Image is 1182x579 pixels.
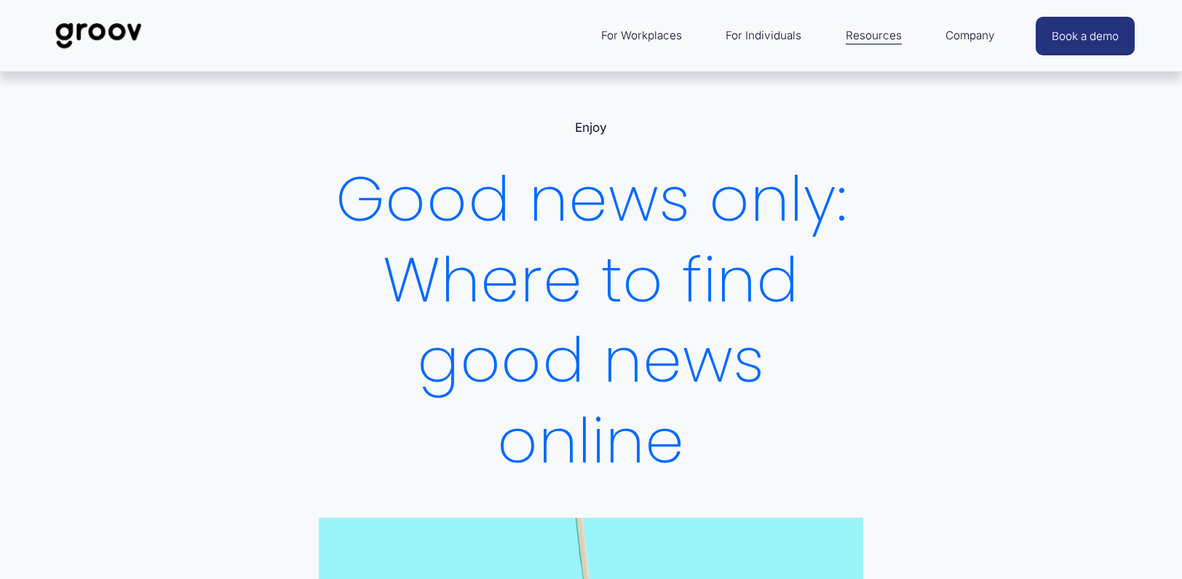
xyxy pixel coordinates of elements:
span: For Workplaces [601,25,682,46]
a: folder dropdown [594,18,689,53]
a: folder dropdown [938,18,1002,53]
a: For Individuals [718,18,809,53]
img: Groov | Workplace Science Platform | Unlock Performance | Drive Results [47,12,150,60]
a: folder dropdown [838,18,909,53]
span: Resources [846,25,902,46]
h1: Good news only: Where to find good news online [319,159,862,481]
span: Company [945,25,995,46]
a: Book a demo [1036,17,1135,55]
a: Enjoy [575,120,607,135]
